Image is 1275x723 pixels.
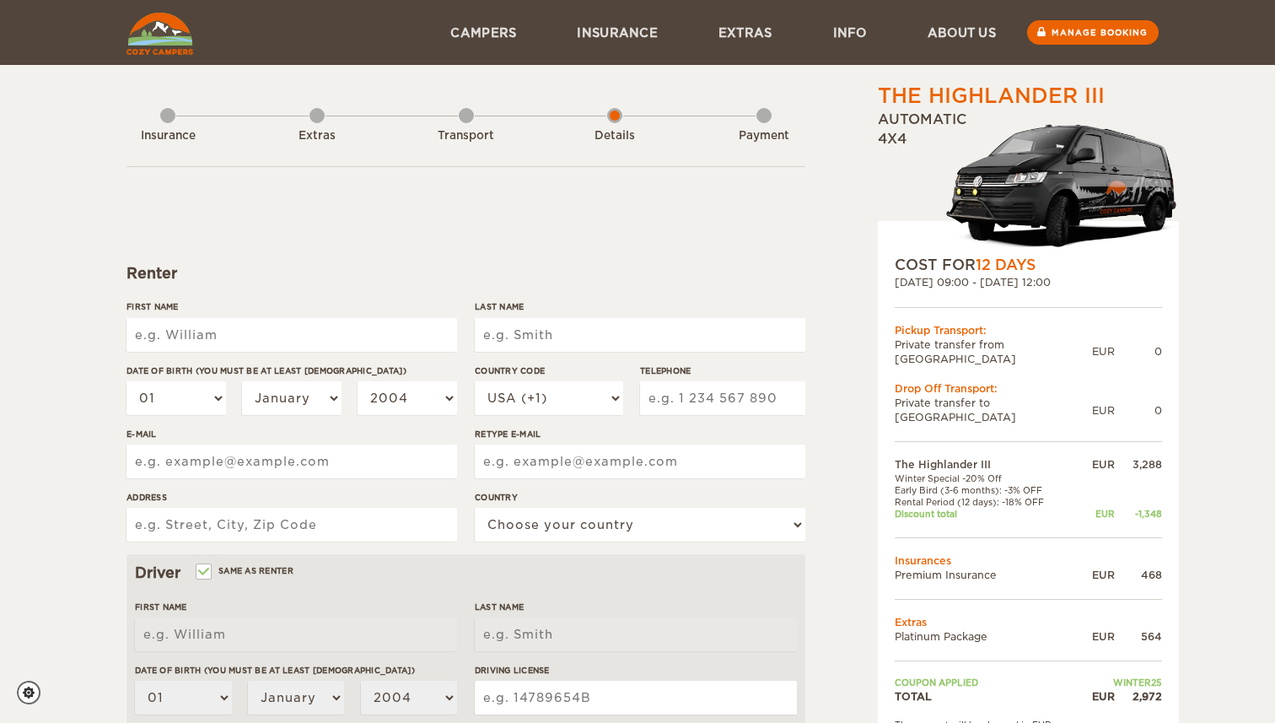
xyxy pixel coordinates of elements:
[475,664,797,677] label: Driving License
[126,263,805,283] div: Renter
[126,428,457,440] label: E-mail
[895,568,1077,582] td: Premium Insurance
[895,323,1162,337] div: Pickup Transport:
[1077,677,1162,688] td: WINTER25
[197,563,293,579] label: Same as renter
[895,381,1162,396] div: Drop Off Transport:
[1077,629,1115,644] div: EUR
[126,13,193,55] img: Cozy Campers
[197,568,208,579] input: Same as renter
[135,601,457,613] label: First Name
[1027,20,1159,45] a: Manage booking
[976,256,1036,273] span: 12 Days
[568,128,661,144] div: Details
[895,508,1077,520] td: Discount total
[420,128,513,144] div: Transport
[475,318,805,352] input: e.g. Smith
[895,677,1077,688] td: Coupon applied
[1092,344,1115,359] div: EUR
[475,601,797,613] label: Last Name
[135,664,457,677] label: Date of birth (You must be at least [DEMOGRAPHIC_DATA])
[1077,689,1115,704] div: EUR
[895,484,1077,496] td: Early Bird (3-6 months): -3% OFF
[1115,629,1162,644] div: 564
[895,457,1077,472] td: The Highlander III
[271,128,363,144] div: Extras
[640,381,805,415] input: e.g. 1 234 567 890
[475,428,805,440] label: Retype E-mail
[895,396,1092,424] td: Private transfer to [GEOGRAPHIC_DATA]
[895,472,1077,484] td: Winter Special -20% Off
[718,128,810,144] div: Payment
[126,508,457,542] input: e.g. Street, City, Zip Code
[126,318,457,352] input: e.g. William
[1115,689,1162,704] div: 2,972
[895,629,1077,644] td: Platinum Package
[126,445,457,478] input: e.g. example@example.com
[475,364,623,377] label: Country Code
[895,615,1162,629] td: Extras
[895,553,1162,568] td: Insurances
[1115,457,1162,472] div: 3,288
[121,128,214,144] div: Insurance
[475,681,797,715] input: e.g. 14789654B
[1115,403,1162,418] div: 0
[1077,568,1115,582] div: EUR
[126,491,457,504] label: Address
[1115,344,1162,359] div: 0
[475,618,797,651] input: e.g. Smith
[895,689,1077,704] td: TOTAL
[126,364,457,377] label: Date of birth (You must be at least [DEMOGRAPHIC_DATA])
[895,275,1162,289] div: [DATE] 09:00 - [DATE] 12:00
[895,337,1092,366] td: Private transfer from [GEOGRAPHIC_DATA]
[1077,508,1115,520] div: EUR
[475,445,805,478] input: e.g. example@example.com
[475,300,805,313] label: Last Name
[475,491,805,504] label: Country
[945,116,1179,255] img: stor-langur-4.png
[878,111,1179,255] div: Automatic 4x4
[1077,457,1115,472] div: EUR
[1115,508,1162,520] div: -1,348
[135,563,797,583] div: Driver
[895,496,1077,508] td: Rental Period (12 days): -18% OFF
[1092,403,1115,418] div: EUR
[878,82,1105,111] div: The Highlander III
[1115,568,1162,582] div: 468
[126,300,457,313] label: First Name
[640,364,805,377] label: Telephone
[895,255,1162,275] div: COST FOR
[17,681,51,704] a: Cookie settings
[135,618,457,651] input: e.g. William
